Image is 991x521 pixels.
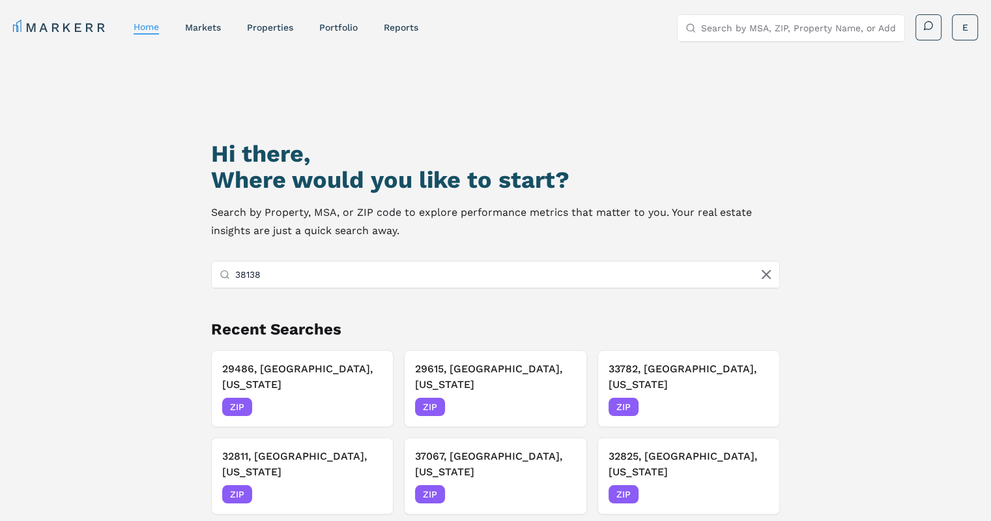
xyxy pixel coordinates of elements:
[134,22,159,32] a: home
[415,449,575,480] h3: 37067, [GEOGRAPHIC_DATA], [US_STATE]
[222,485,252,503] span: ZIP
[415,485,445,503] span: ZIP
[222,361,382,393] h3: 29486, [GEOGRAPHIC_DATA], [US_STATE]
[962,21,968,34] span: E
[211,141,780,167] h1: Hi there,
[319,22,358,33] a: Portfolio
[185,22,221,33] a: markets
[353,400,382,413] span: [DATE]
[952,14,978,40] button: E
[701,15,897,41] input: Search by MSA, ZIP, Property Name, or Address
[597,438,780,514] button: Remove 32825, Orlando, Florida32825, [GEOGRAPHIC_DATA], [US_STATE]ZIP[DATE]
[211,350,394,427] button: Remove 29486, Summerville, South Carolina29486, [GEOGRAPHIC_DATA], [US_STATE]ZIP[DATE]
[609,449,769,480] h3: 32825, [GEOGRAPHIC_DATA], [US_STATE]
[404,350,586,427] button: Remove 29615, Greenville, South Carolina29615, [GEOGRAPHIC_DATA], [US_STATE]ZIP[DATE]
[609,398,639,416] span: ZIP
[13,18,108,37] a: MARKERR
[222,398,252,416] span: ZIP
[740,400,769,413] span: [DATE]
[235,261,771,288] input: Search by MSA, ZIP, Property Name, or Address
[222,449,382,480] h3: 32811, [GEOGRAPHIC_DATA], [US_STATE]
[404,438,586,514] button: Remove 37067, Franklin, Tennessee37067, [GEOGRAPHIC_DATA], [US_STATE]ZIP[DATE]
[211,438,394,514] button: Remove 32811, Orlando, Florida32811, [GEOGRAPHIC_DATA], [US_STATE]ZIP[DATE]
[740,488,769,501] span: [DATE]
[415,361,575,393] h3: 29615, [GEOGRAPHIC_DATA], [US_STATE]
[609,485,639,503] span: ZIP
[247,22,293,33] a: properties
[211,167,780,193] h2: Where would you like to start?
[597,350,780,427] button: Remove 33782, Pinellas Park, Florida33782, [GEOGRAPHIC_DATA], [US_STATE]ZIP[DATE]
[547,488,576,501] span: [DATE]
[211,319,780,340] h2: Recent Searches
[609,361,769,393] h3: 33782, [GEOGRAPHIC_DATA], [US_STATE]
[415,398,445,416] span: ZIP
[547,400,576,413] span: [DATE]
[211,203,780,240] p: Search by Property, MSA, or ZIP code to explore performance metrics that matter to you. Your real...
[384,22,418,33] a: reports
[353,488,382,501] span: [DATE]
